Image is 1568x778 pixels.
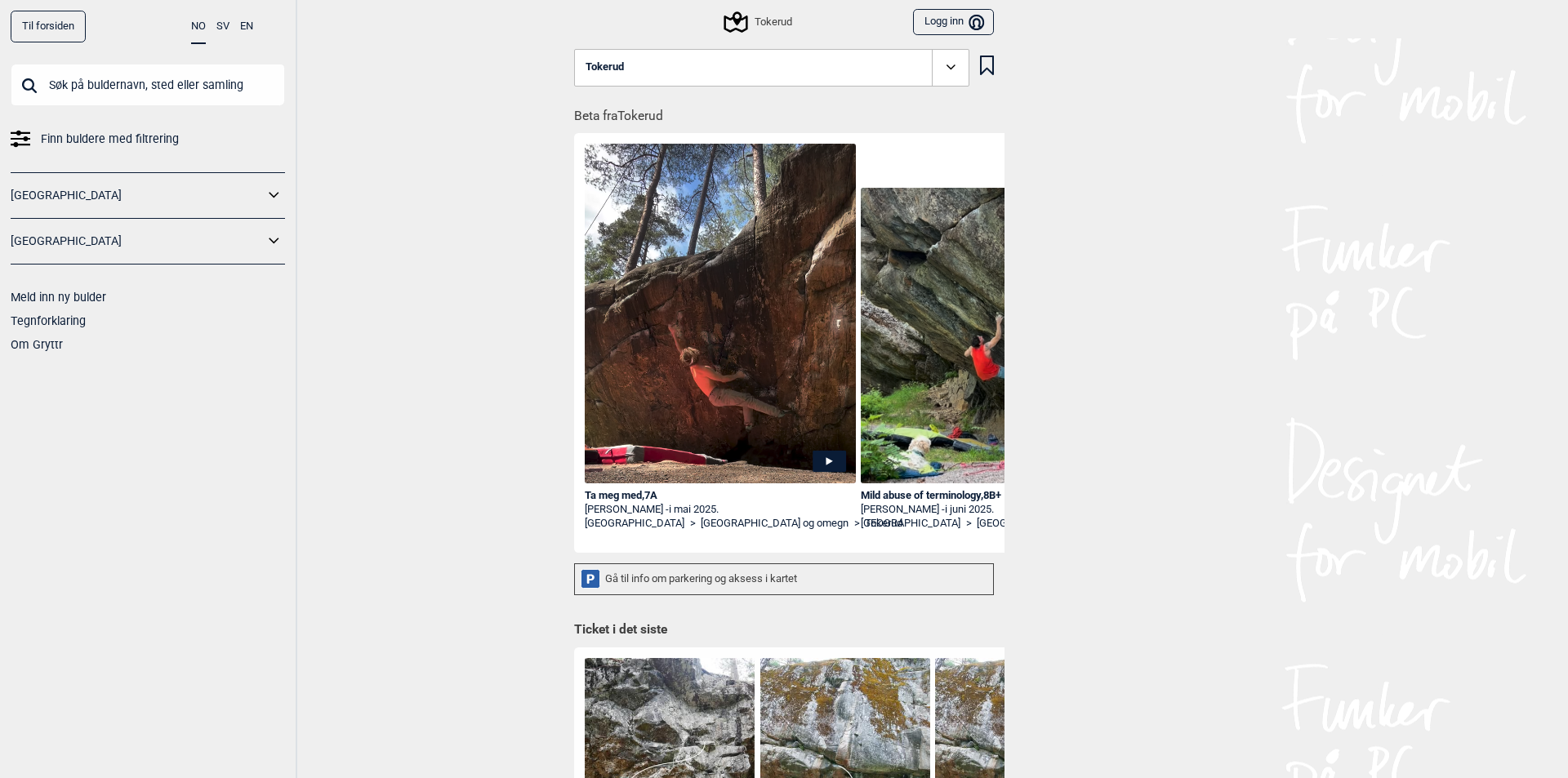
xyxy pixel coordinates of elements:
div: Tokerud [726,12,791,32]
button: EN [240,11,253,42]
div: Gå til info om parkering og aksess i kartet [574,563,994,595]
button: Tokerud [574,49,969,87]
span: > [966,517,972,531]
div: Ta meg med , 7A [585,489,856,503]
a: [GEOGRAPHIC_DATA] og omegn [977,517,1125,531]
span: i juni 2025. [945,503,994,515]
button: NO [191,11,206,44]
button: SV [216,11,229,42]
a: Meld inn ny bulder [11,291,106,304]
a: Tegnforklaring [11,314,86,327]
a: [GEOGRAPHIC_DATA] [585,517,684,531]
div: [PERSON_NAME] - [585,503,856,517]
a: [GEOGRAPHIC_DATA] og omegn [701,517,849,531]
img: Fredrik pa Ta meg med [585,144,856,517]
a: [GEOGRAPHIC_DATA] [11,184,264,207]
a: [GEOGRAPHIC_DATA] [11,229,264,253]
a: Til forsiden [11,11,86,42]
span: > [854,517,860,531]
span: > [690,517,696,531]
button: Logg inn [913,9,994,36]
input: Søk på buldernavn, sted eller samling [11,64,285,106]
div: [PERSON_NAME] - [861,503,1132,517]
span: Finn buldere med filtrering [41,127,179,151]
a: [GEOGRAPHIC_DATA] [861,517,960,531]
span: i mai 2025. [669,503,719,515]
a: Finn buldere med filtrering [11,127,285,151]
a: Om Gryttr [11,338,63,351]
div: Mild abuse of terminology , 8B+ [861,489,1132,503]
h1: Beta fra Tokerud [574,97,1004,126]
img: Stian pa Mild Abuse of Terminology [861,188,1132,483]
h1: Ticket i det siste [574,621,994,639]
span: Tokerud [586,61,624,73]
